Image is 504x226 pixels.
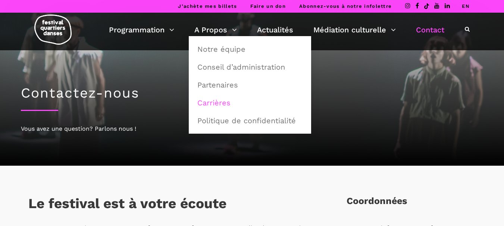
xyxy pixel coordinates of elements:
a: Partenaires [193,76,307,93]
h3: Coordonnées [347,195,407,214]
a: Conseil d’administration [193,58,307,76]
a: Politique de confidentialité [193,112,307,129]
h3: Le festival est à votre écoute [28,195,226,214]
img: logo-fqd-med [34,15,72,45]
a: Actualités [257,23,293,36]
a: Contact [416,23,444,36]
a: A Propos [194,23,237,36]
a: J’achète mes billets [178,3,237,9]
a: Faire un don [250,3,286,9]
a: EN [462,3,470,9]
a: Notre équipe [193,41,307,58]
a: Médiation culturelle [313,23,396,36]
a: Carrières [193,94,307,111]
div: Vous avez une question? Parlons nous ! [21,124,483,134]
a: Programmation [109,23,174,36]
h1: Contactez-nous [21,85,483,101]
a: Abonnez-vous à notre infolettre [299,3,392,9]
